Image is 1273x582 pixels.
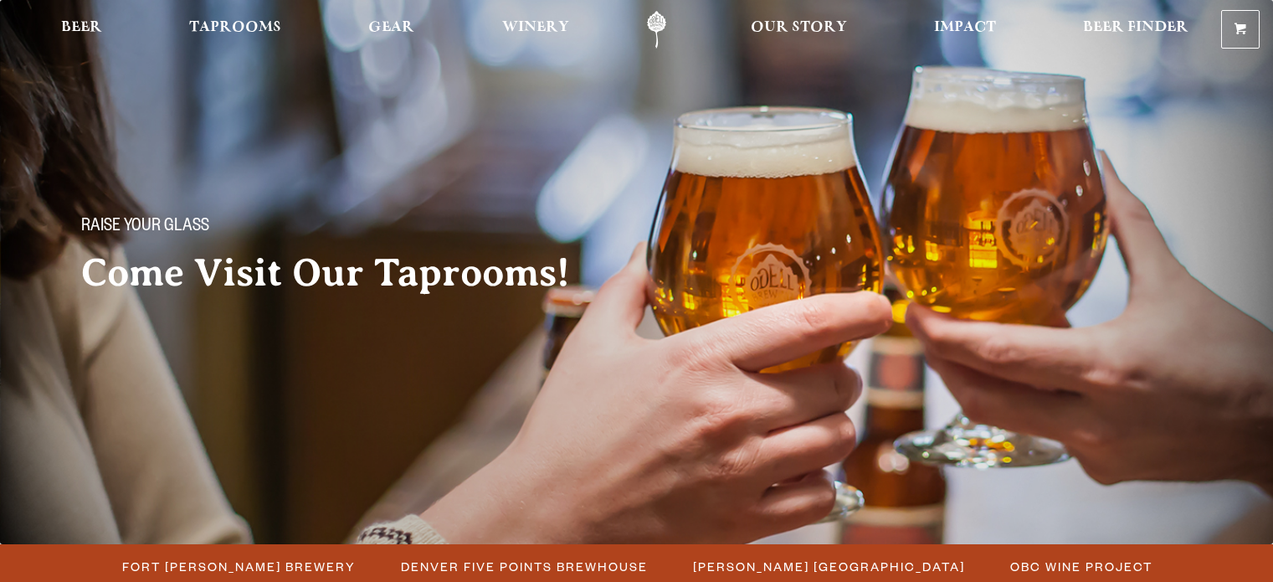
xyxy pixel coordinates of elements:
[391,554,656,579] a: Denver Five Points Brewhouse
[122,554,356,579] span: Fort [PERSON_NAME] Brewery
[625,11,688,49] a: Odell Home
[740,11,858,49] a: Our Story
[178,11,292,49] a: Taprooms
[491,11,580,49] a: Winery
[61,21,102,34] span: Beer
[683,554,973,579] a: [PERSON_NAME] [GEOGRAPHIC_DATA]
[50,11,113,49] a: Beer
[693,554,965,579] span: [PERSON_NAME] [GEOGRAPHIC_DATA]
[81,252,603,294] h2: Come Visit Our Taprooms!
[1072,11,1199,49] a: Beer Finder
[368,21,414,34] span: Gear
[401,554,648,579] span: Denver Five Points Brewhouse
[112,554,364,579] a: Fort [PERSON_NAME] Brewery
[81,217,209,239] span: Raise your glass
[1083,21,1188,34] span: Beer Finder
[934,21,996,34] span: Impact
[751,21,847,34] span: Our Story
[1010,554,1152,579] span: OBC Wine Project
[923,11,1007,49] a: Impact
[189,21,281,34] span: Taprooms
[1000,554,1161,579] a: OBC Wine Project
[502,21,569,34] span: Winery
[357,11,425,49] a: Gear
